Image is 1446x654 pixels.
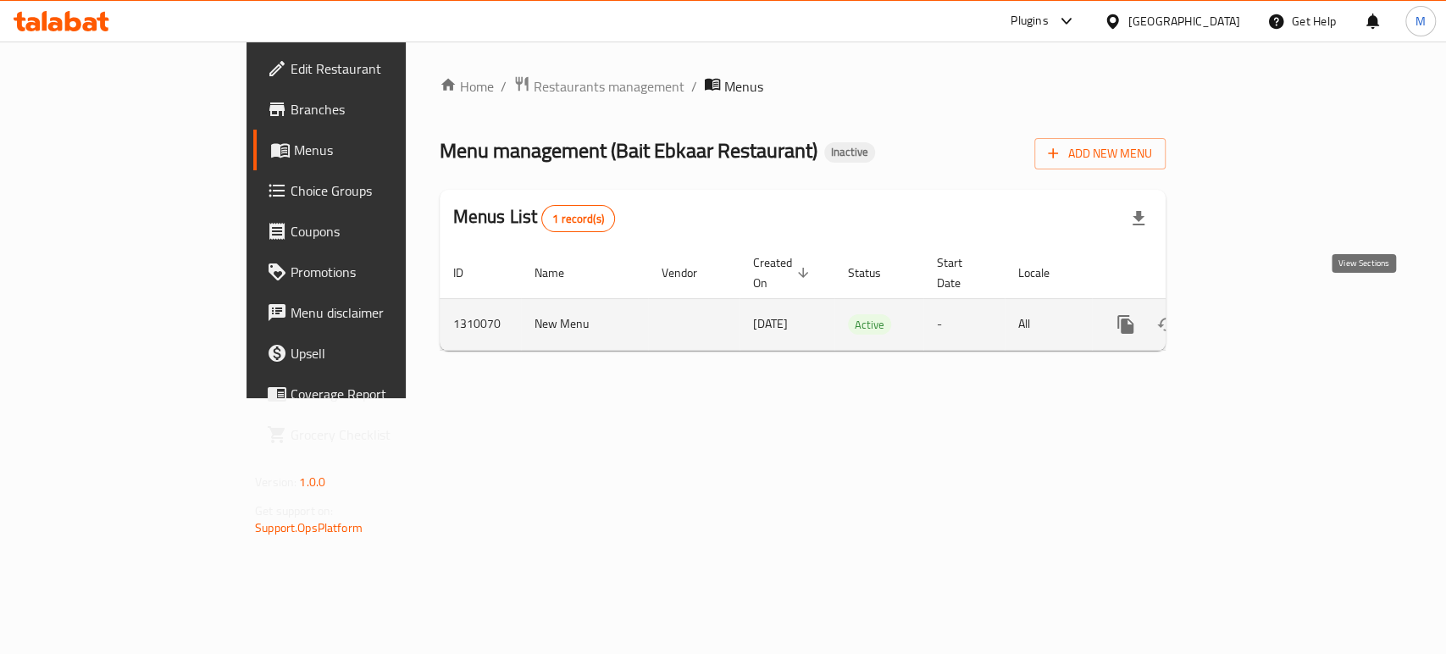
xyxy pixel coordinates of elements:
[253,89,488,130] a: Branches
[1018,263,1072,283] span: Locale
[848,314,891,335] div: Active
[1005,298,1092,350] td: All
[291,424,474,445] span: Grocery Checklist
[824,145,875,159] span: Inactive
[294,140,474,160] span: Menus
[440,75,1166,97] nav: breadcrumb
[848,315,891,335] span: Active
[1011,11,1048,31] div: Plugins
[253,130,488,170] a: Menus
[299,471,325,493] span: 1.0.0
[291,384,474,404] span: Coverage Report
[513,75,684,97] a: Restaurants management
[1092,247,1282,299] th: Actions
[255,471,296,493] span: Version:
[255,517,363,539] a: Support.OpsPlatform
[453,204,615,232] h2: Menus List
[534,76,684,97] span: Restaurants management
[724,76,763,97] span: Menus
[253,252,488,292] a: Promotions
[253,414,488,455] a: Grocery Checklist
[521,298,648,350] td: New Menu
[1118,198,1159,239] div: Export file
[691,76,697,97] li: /
[291,302,474,323] span: Menu disclaimer
[440,247,1282,351] table: enhanced table
[923,298,1005,350] td: -
[291,221,474,241] span: Coupons
[253,333,488,374] a: Upsell
[1105,304,1146,345] button: more
[662,263,719,283] span: Vendor
[541,205,615,232] div: Total records count
[291,58,474,79] span: Edit Restaurant
[1128,12,1240,30] div: [GEOGRAPHIC_DATA]
[453,263,485,283] span: ID
[542,211,614,227] span: 1 record(s)
[253,292,488,333] a: Menu disclaimer
[440,131,817,169] span: Menu management ( Bait Ebkaar Restaurant )
[1048,143,1152,164] span: Add New Menu
[253,170,488,211] a: Choice Groups
[291,99,474,119] span: Branches
[253,211,488,252] a: Coupons
[753,252,814,293] span: Created On
[824,142,875,163] div: Inactive
[291,262,474,282] span: Promotions
[937,252,984,293] span: Start Date
[848,263,903,283] span: Status
[253,48,488,89] a: Edit Restaurant
[1416,12,1426,30] span: M
[1146,304,1187,345] button: Change Status
[255,500,333,522] span: Get support on:
[1034,138,1166,169] button: Add New Menu
[501,76,507,97] li: /
[753,313,788,335] span: [DATE]
[291,343,474,363] span: Upsell
[535,263,586,283] span: Name
[253,374,488,414] a: Coverage Report
[291,180,474,201] span: Choice Groups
